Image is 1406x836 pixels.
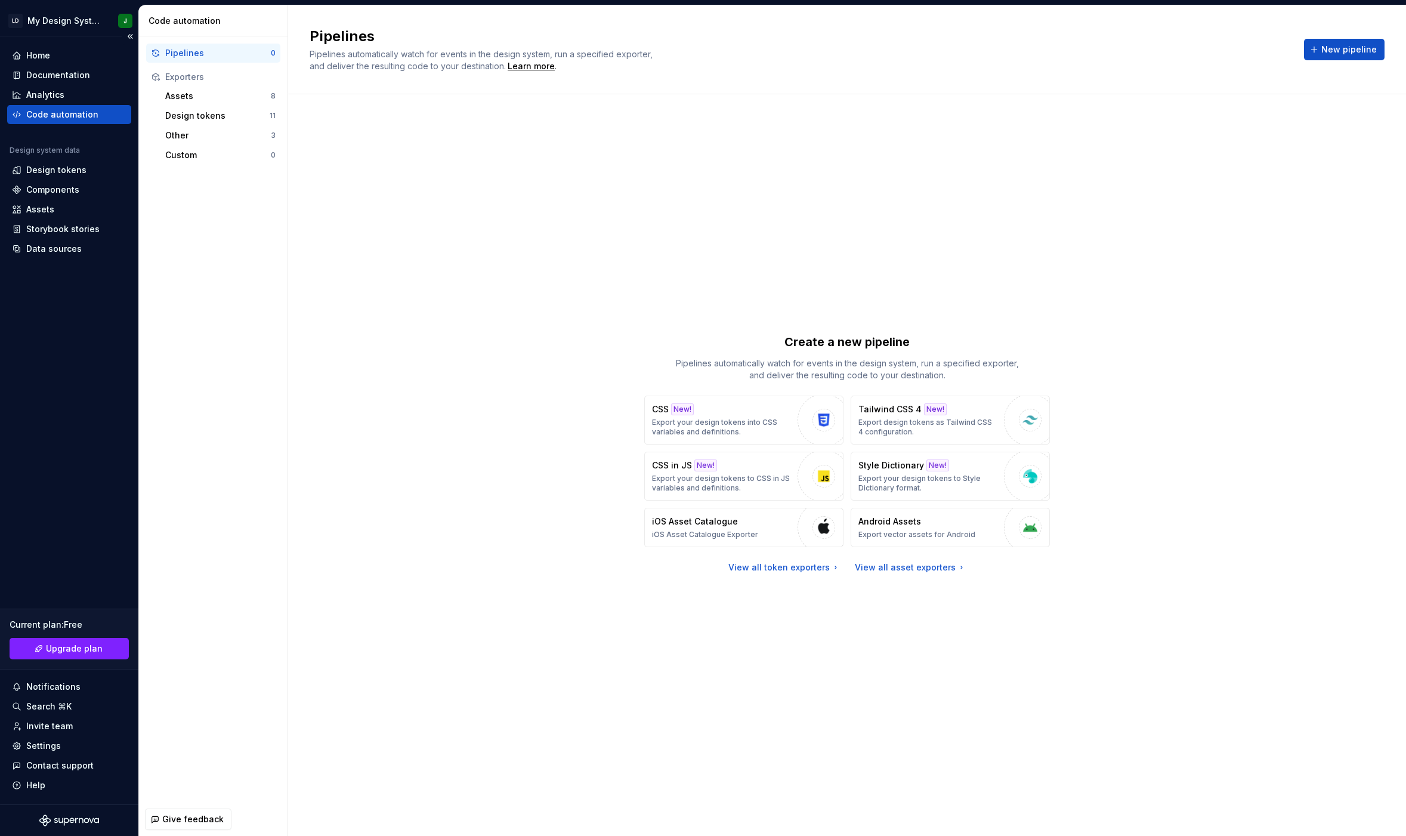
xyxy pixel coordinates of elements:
[7,161,131,180] a: Design tokens
[7,180,131,199] a: Components
[26,109,98,121] div: Code automation
[46,643,103,655] span: Upgrade plan
[26,720,73,732] div: Invite team
[2,8,136,33] button: LDMy Design SystemJ
[858,516,921,527] p: Android Assets
[26,223,100,235] div: Storybook stories
[160,87,280,106] button: Assets8
[851,508,1050,547] button: Android AssetsExport vector assets for Android
[123,16,127,26] div: J
[160,146,280,165] button: Custom0
[8,14,23,28] div: LD
[165,47,271,59] div: Pipelines
[652,418,792,437] p: Export your design tokens into CSS variables and definitions.
[10,146,80,155] div: Design system data
[924,403,947,415] div: New!
[26,50,50,61] div: Home
[160,106,280,125] button: Design tokens11
[149,15,283,27] div: Code automation
[26,681,81,693] div: Notifications
[926,459,949,471] div: New!
[668,357,1026,381] p: Pipelines automatically watch for events in the design system, run a specified exporter, and deli...
[26,89,64,101] div: Analytics
[1321,44,1377,55] span: New pipeline
[1304,39,1385,60] button: New pipeline
[145,809,231,830] button: Give feedback
[858,418,998,437] p: Export design tokens as Tailwind CSS 4 configuration.
[26,701,72,712] div: Search ⌘K
[7,736,131,755] a: Settings
[7,46,131,65] a: Home
[858,403,922,415] p: Tailwind CSS 4
[7,220,131,239] a: Storybook stories
[165,110,270,122] div: Design tokens
[146,44,280,63] button: Pipelines0
[7,200,131,219] a: Assets
[652,530,758,539] p: iOS Asset Catalogue Exporter
[858,474,998,493] p: Export your design tokens to Style Dictionary format.
[10,619,129,631] div: Current plan : Free
[652,403,669,415] p: CSS
[855,562,966,573] a: View all asset exporters
[26,760,94,772] div: Contact support
[160,126,280,145] button: Other3
[7,717,131,736] a: Invite team
[26,203,54,215] div: Assets
[644,508,843,547] button: iOS Asset CatalogueiOS Asset Catalogue Exporter
[644,396,843,445] button: CSSNew!Export your design tokens into CSS variables and definitions.
[652,459,692,471] p: CSS in JS
[165,71,276,83] div: Exporters
[26,164,86,176] div: Design tokens
[728,562,840,573] a: View all token exporters
[26,779,45,791] div: Help
[7,776,131,795] button: Help
[784,334,910,350] p: Create a new pipeline
[271,131,276,140] div: 3
[271,48,276,58] div: 0
[7,677,131,696] button: Notifications
[271,150,276,160] div: 0
[506,62,557,71] span: .
[7,66,131,85] a: Documentation
[271,91,276,101] div: 8
[26,184,79,196] div: Components
[858,459,924,471] p: Style Dictionary
[858,530,975,539] p: Export vector assets for Android
[7,239,131,258] a: Data sources
[671,403,694,415] div: New!
[851,452,1050,501] button: Style DictionaryNew!Export your design tokens to Style Dictionary format.
[39,815,99,826] svg: Supernova Logo
[508,60,555,72] a: Learn more
[652,516,738,527] p: iOS Asset Catalogue
[7,105,131,124] a: Code automation
[165,129,271,141] div: Other
[26,740,61,752] div: Settings
[162,813,224,825] span: Give feedback
[7,697,131,716] button: Search ⌘K
[644,452,843,501] button: CSS in JSNew!Export your design tokens to CSS in JS variables and definitions.
[27,15,104,27] div: My Design System
[26,69,90,81] div: Documentation
[122,28,138,45] button: Collapse sidebar
[310,27,1290,46] h2: Pipelines
[26,243,82,255] div: Data sources
[7,756,131,775] button: Contact support
[10,638,129,659] a: Upgrade plan
[652,474,792,493] p: Export your design tokens to CSS in JS variables and definitions.
[7,85,131,104] a: Analytics
[694,459,717,471] div: New!
[851,396,1050,445] button: Tailwind CSS 4New!Export design tokens as Tailwind CSS 4 configuration.
[165,90,271,102] div: Assets
[165,149,271,161] div: Custom
[270,111,276,121] div: 11
[310,49,655,71] span: Pipelines automatically watch for events in the design system, run a specified exporter, and deli...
